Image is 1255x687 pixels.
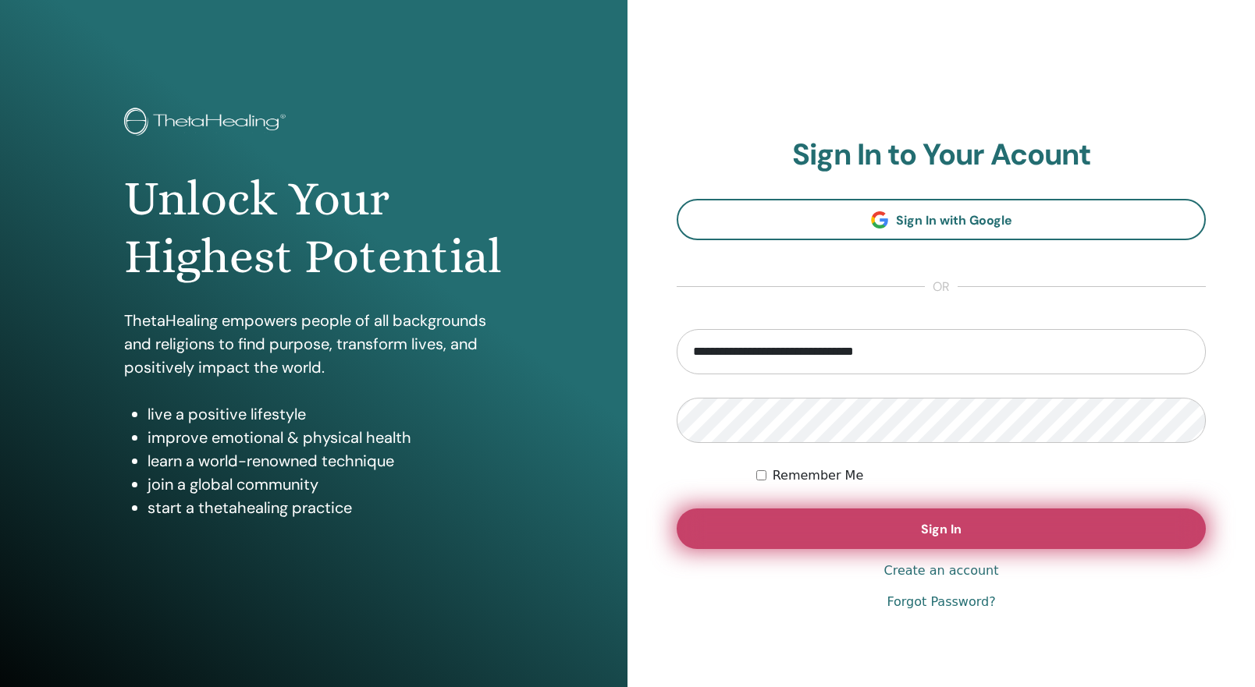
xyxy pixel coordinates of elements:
h2: Sign In to Your Acount [677,137,1206,173]
li: start a thetahealing practice [148,496,503,519]
h1: Unlock Your Highest Potential [124,170,503,286]
label: Remember Me [773,466,864,485]
li: learn a world-renowned technique [148,449,503,473]
span: Sign In with Google [896,212,1012,228]
li: join a global community [148,473,503,496]
li: live a positive lifestyle [148,402,503,426]
span: Sign In [921,521,962,537]
button: Sign In [677,508,1206,549]
a: Sign In with Google [677,199,1206,240]
span: or [925,278,958,296]
li: improve emotional & physical health [148,426,503,449]
a: Forgot Password? [887,593,995,611]
p: ThetaHealing empowers people of all backgrounds and religions to find purpose, transform lives, a... [124,309,503,379]
a: Create an account [883,561,998,580]
div: Keep me authenticated indefinitely or until I manually logout [756,466,1206,485]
